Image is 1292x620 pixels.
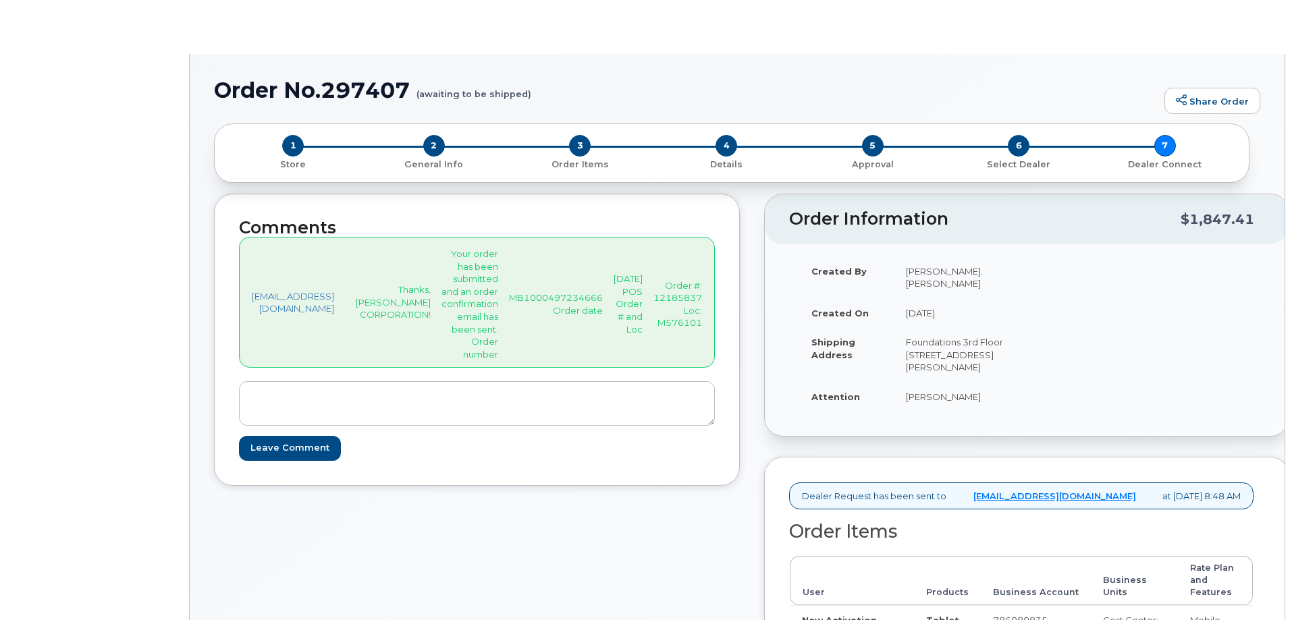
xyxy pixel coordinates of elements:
[981,556,1091,605] th: Business Account
[862,135,884,157] span: 5
[790,556,914,605] th: User
[811,308,869,318] strong: Created On
[507,157,653,171] a: 3 Order Items
[789,482,1254,510] div: Dealer Request has been sent to at [DATE] 8:48 AM
[614,273,643,335] p: [DATE] POS Order # and Loc
[799,157,946,171] a: 5 Approval
[894,382,1017,412] td: [PERSON_NAME]
[1178,556,1253,605] th: Rate Plan and Features
[789,210,1181,229] h2: Order Information
[225,157,361,171] a: 1 Store
[214,78,1158,102] h1: Order No.297407
[946,157,1092,171] a: 6 Select Dealer
[416,78,531,99] small: (awaiting to be shipped)
[356,283,431,321] p: Thanks, [PERSON_NAME] CORPORATION!
[1181,206,1254,232] div: $1,847.41
[361,157,508,171] a: 2 General Info
[423,135,445,157] span: 2
[252,290,334,315] a: [EMAIL_ADDRESS][DOMAIN_NAME]
[914,556,981,605] th: Products
[789,522,1254,542] h2: Order Items
[973,490,1136,503] a: [EMAIL_ADDRESS][DOMAIN_NAME]
[512,159,648,171] p: Order Items
[894,298,1017,328] td: [DATE]
[811,337,855,360] strong: Shipping Address
[894,327,1017,382] td: Foundations 3rd Floor [STREET_ADDRESS][PERSON_NAME]
[1091,556,1178,605] th: Business Units
[653,157,800,171] a: 4 Details
[231,159,356,171] p: Store
[894,256,1017,298] td: [PERSON_NAME].[PERSON_NAME]
[441,248,498,360] p: Your order has been submitted and an order confirmation email has been sent. Order number
[509,291,603,316] p: MB1000497234666 Order date
[1164,88,1260,115] a: Share Order
[716,135,737,157] span: 4
[653,279,702,329] p: Order #: 12185837 Loc: M576101
[811,391,860,402] strong: Attention
[282,135,304,157] span: 1
[569,135,591,157] span: 3
[659,159,795,171] p: Details
[239,219,715,237] h2: Comments
[811,266,867,277] strong: Created By
[367,159,502,171] p: General Info
[805,159,940,171] p: Approval
[951,159,1087,171] p: Select Dealer
[239,436,341,461] input: Leave Comment
[1008,135,1029,157] span: 6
